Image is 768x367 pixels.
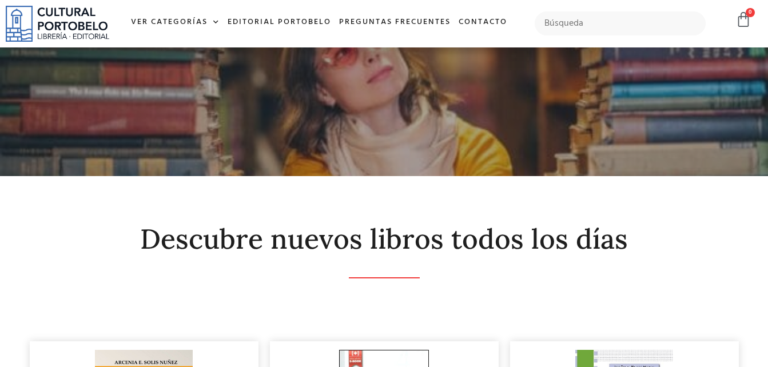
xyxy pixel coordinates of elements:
[746,8,755,17] span: 0
[30,224,739,254] h2: Descubre nuevos libros todos los días
[224,10,335,35] a: Editorial Portobelo
[455,10,511,35] a: Contacto
[535,11,706,35] input: Búsqueda
[127,10,224,35] a: Ver Categorías
[335,10,455,35] a: Preguntas frecuentes
[735,11,751,28] a: 0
